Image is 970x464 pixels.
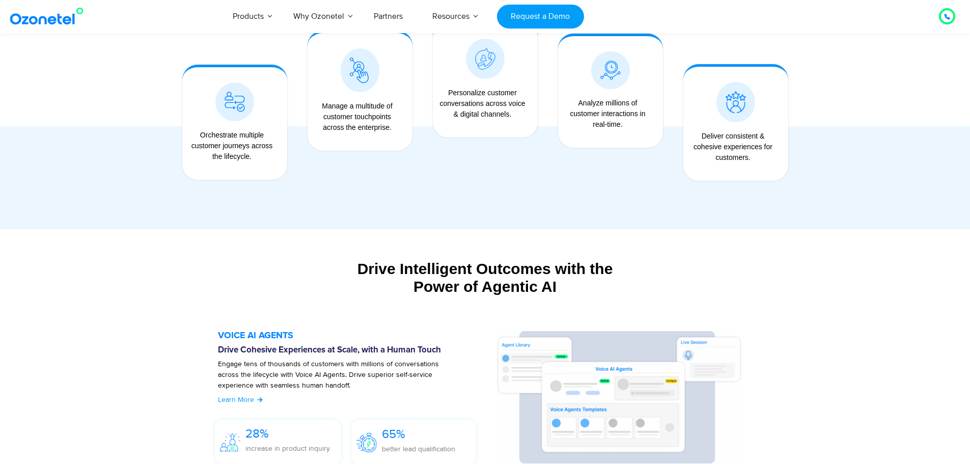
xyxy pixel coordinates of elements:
div: Orchestrate multiple customer journeys across the lifecycle. [187,130,277,162]
p: Engage tens of thousands of customers with millions of conversations across the lifecycle with Vo... [218,359,461,401]
div: Personalize customer conversations across voice & digital channels. [438,88,528,120]
span: 28% [245,426,269,441]
div: Analyze millions of customer interactions in real-time. [563,98,653,130]
a: Request a Demo [497,5,584,29]
a: Learn More [218,394,263,405]
img: 65% [356,433,377,452]
div: Deliver consistent & cohesive experiences for customers. [688,131,778,163]
div: Manage a multitude of customer touchpoints across the enterprise. [313,101,402,133]
h5: VOICE AI AGENTS [218,331,486,340]
p: better lead qualification [382,444,455,454]
img: 28% [220,433,240,452]
h6: Drive Cohesive Experiences at Scale, with a Human Touch [218,345,486,356]
span: Learn More [218,395,254,404]
div: Drive Intelligent Outcomes with the Power of Agentic AI [172,260,798,295]
p: increase in product inquiry [245,443,330,454]
span: 65% [382,427,405,442]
